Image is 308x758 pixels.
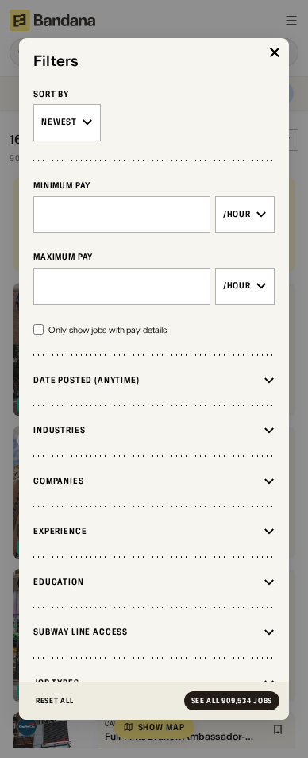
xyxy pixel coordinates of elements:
div: Job Types [33,678,259,689]
div: Education [33,577,259,588]
div: Only show jobs with pay details [48,324,167,336]
div: Subway Line Access [33,627,259,638]
div: Minimum Pay [33,180,275,191]
div: See all 909,534 jobs [191,698,272,705]
div: Industries [33,425,259,436]
div: Filters [33,52,275,70]
div: Companies [33,476,259,487]
div: /hour [223,209,251,220]
div: Maximum Pay [33,252,275,263]
div: Date Posted (Anytime) [33,375,259,386]
div: Experience [33,526,259,537]
div: Reset All [36,698,73,705]
div: Sort By [33,89,275,100]
div: /hour [223,280,251,292]
div: Newest [41,117,77,128]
